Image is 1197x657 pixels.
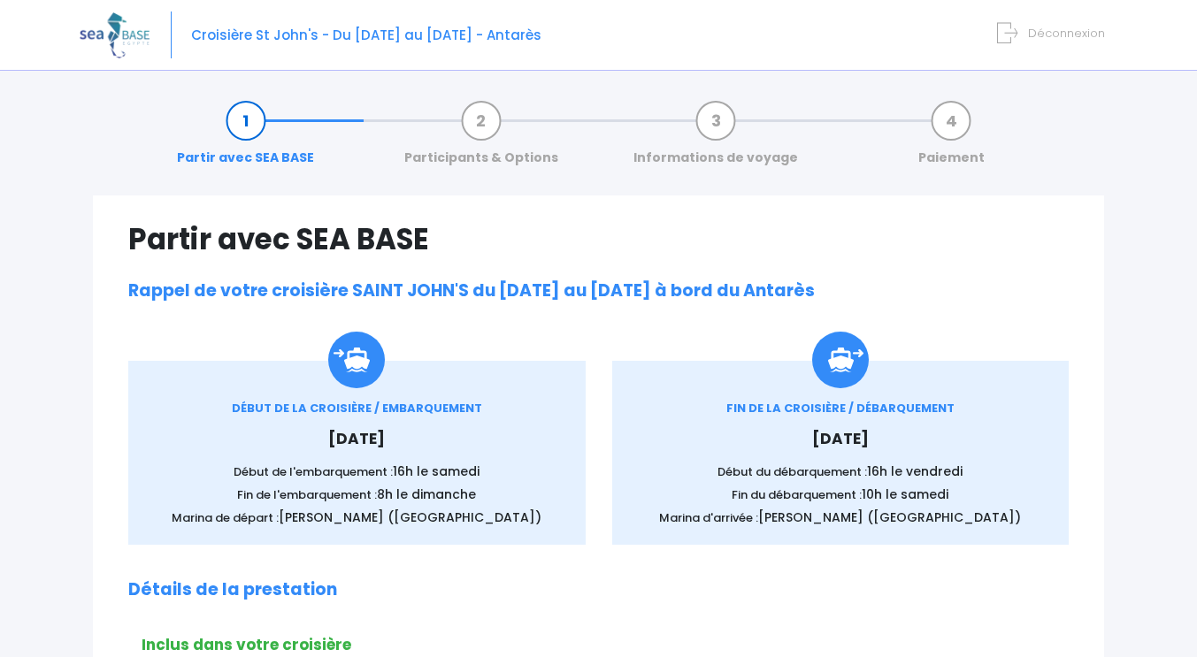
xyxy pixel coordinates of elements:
[639,508,1043,527] p: Marina d'arrivée :
[812,332,869,388] img: icon_debarquement.svg
[168,111,323,167] a: Partir avec SEA BASE
[812,428,869,449] span: [DATE]
[155,508,559,527] p: Marina de départ :
[128,580,1069,600] h2: Détails de la prestation
[232,400,482,416] span: DÉBUT DE LA CROISIÈRE / EMBARQUEMENT
[726,400,955,416] span: FIN DE LA CROISIÈRE / DÉBARQUEMENT
[155,462,559,481] p: Début de l'embarquement :
[639,462,1043,481] p: Début du débarquement :
[279,508,541,526] span: [PERSON_NAME] ([GEOGRAPHIC_DATA])
[625,111,807,167] a: Informations de voyage
[862,485,948,503] span: 10h le samedi
[758,508,1021,526] span: [PERSON_NAME] ([GEOGRAPHIC_DATA])
[395,111,567,167] a: Participants & Options
[867,462,963,480] span: 16h le vendredi
[191,26,541,44] span: Croisière St John's - Du [DATE] au [DATE] - Antarès
[377,485,476,503] span: 8h le dimanche
[328,332,385,388] img: Icon_embarquement.svg
[639,485,1043,504] p: Fin du débarquement :
[128,281,1069,302] h2: Rappel de votre croisière SAINT JOHN'S du [DATE] au [DATE] à bord du Antarès
[909,111,994,167] a: Paiement
[393,462,480,480] span: 16h le samedi
[155,485,559,504] p: Fin de l'embarquement :
[128,222,1069,256] h1: Partir avec SEA BASE
[142,636,1069,653] h2: Inclus dans votre croisière
[328,428,385,449] span: [DATE]
[1028,25,1105,42] span: Déconnexion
